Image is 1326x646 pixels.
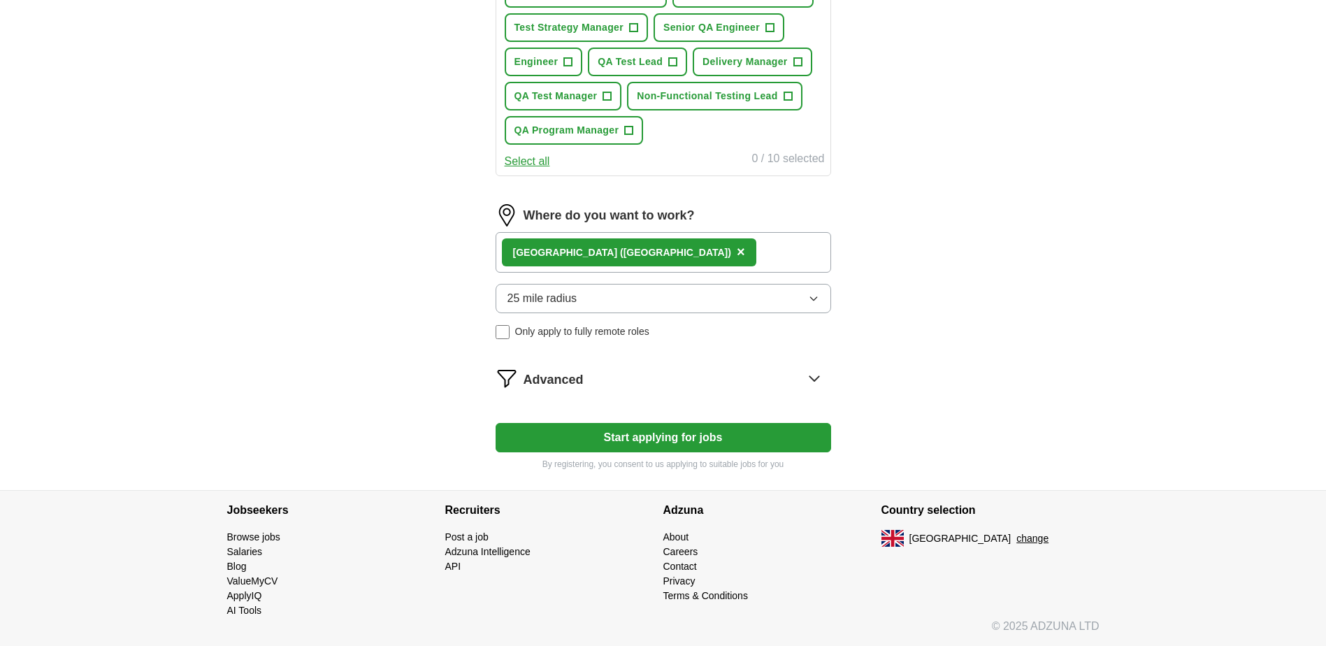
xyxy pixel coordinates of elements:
[445,561,461,572] a: API
[227,561,247,572] a: Blog
[445,546,531,557] a: Adzuna Intelligence
[515,324,649,339] span: Only apply to fully remote roles
[737,244,745,259] span: ×
[663,546,698,557] a: Careers
[524,206,695,225] label: Where do you want to work?
[693,48,812,76] button: Delivery Manager
[505,13,648,42] button: Test Strategy Manager
[881,530,904,547] img: UK flag
[588,48,687,76] button: QA Test Lead
[505,116,644,145] button: QA Program Manager
[227,546,263,557] a: Salaries
[637,89,777,103] span: Non-Functional Testing Lead
[496,325,510,339] input: Only apply to fully remote roles
[663,590,748,601] a: Terms & Conditions
[507,290,577,307] span: 25 mile radius
[505,82,622,110] button: QA Test Manager
[227,605,262,616] a: AI Tools
[751,150,824,170] div: 0 / 10 selected
[227,590,262,601] a: ApplyIQ
[663,531,689,543] a: About
[496,284,831,313] button: 25 mile radius
[620,247,731,258] span: ([GEOGRAPHIC_DATA])
[663,575,696,587] a: Privacy
[216,618,1111,646] div: © 2025 ADZUNA LTD
[514,123,619,138] span: QA Program Manager
[702,55,788,69] span: Delivery Manager
[598,55,663,69] span: QA Test Lead
[514,89,598,103] span: QA Test Manager
[514,55,558,69] span: Engineer
[737,242,745,263] button: ×
[496,423,831,452] button: Start applying for jobs
[227,531,280,543] a: Browse jobs
[663,20,760,35] span: Senior QA Engineer
[627,82,802,110] button: Non-Functional Testing Lead
[445,531,489,543] a: Post a job
[505,153,550,170] button: Select all
[663,561,697,572] a: Contact
[227,575,278,587] a: ValueMyCV
[496,367,518,389] img: filter
[909,531,1011,546] span: [GEOGRAPHIC_DATA]
[1016,531,1048,546] button: change
[654,13,784,42] button: Senior QA Engineer
[496,458,831,471] p: By registering, you consent to us applying to suitable jobs for you
[513,247,618,258] strong: [GEOGRAPHIC_DATA]
[505,48,583,76] button: Engineer
[514,20,624,35] span: Test Strategy Manager
[881,491,1100,530] h4: Country selection
[524,371,584,389] span: Advanced
[496,204,518,227] img: location.png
